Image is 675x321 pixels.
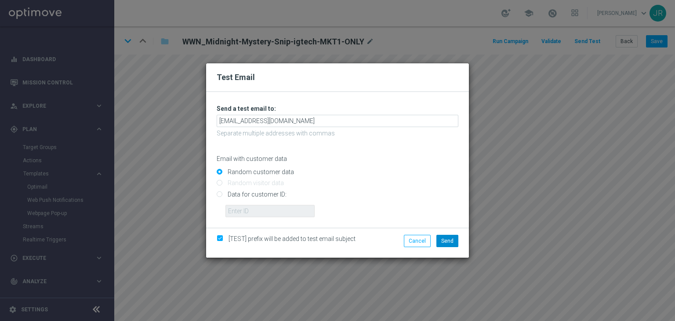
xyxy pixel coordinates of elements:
button: Cancel [404,235,431,247]
span: [TEST] prefix will be added to test email subject [229,235,356,242]
h2: Test Email [217,72,458,83]
h3: Send a test email to: [217,105,458,113]
p: Email with customer data [217,155,458,163]
span: Send [441,238,454,244]
button: Send [436,235,458,247]
p: Separate multiple addresses with commas [217,129,458,137]
input: Enter ID [225,205,315,217]
label: Random customer data [225,168,294,176]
